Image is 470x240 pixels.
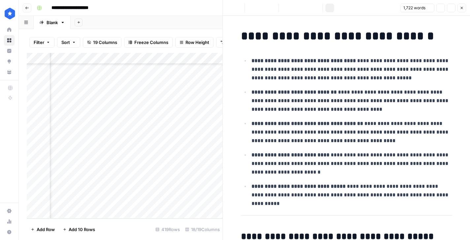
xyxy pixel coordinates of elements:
a: Browse [4,35,15,46]
a: Opportunities [4,56,15,67]
button: Add Row [27,224,59,235]
button: Add 10 Rows [59,224,99,235]
span: 19 Columns [93,39,117,46]
button: Filter [29,37,54,48]
span: 1,722 words [403,5,425,11]
a: Blank [34,16,71,29]
div: Blank [47,19,58,26]
a: Insights [4,46,15,56]
span: Row Height [185,39,209,46]
div: 18/19 Columns [183,224,222,235]
a: Home [4,24,15,35]
button: Workspace: ConsumerAffairs [4,5,15,22]
button: Help + Support [4,227,15,237]
button: Sort [57,37,80,48]
span: Freeze Columns [134,39,168,46]
span: Sort [61,39,70,46]
span: Add 10 Rows [69,226,95,233]
button: Freeze Columns [124,37,173,48]
button: 1,722 words [400,4,434,12]
span: Add Row [37,226,55,233]
a: Settings [4,206,15,216]
button: 19 Columns [83,37,121,48]
img: ConsumerAffairs Logo [4,8,16,20]
span: Filter [34,39,44,46]
a: Usage [4,216,15,227]
div: 419 Rows [153,224,183,235]
button: Row Height [175,37,214,48]
a: Your Data [4,67,15,77]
